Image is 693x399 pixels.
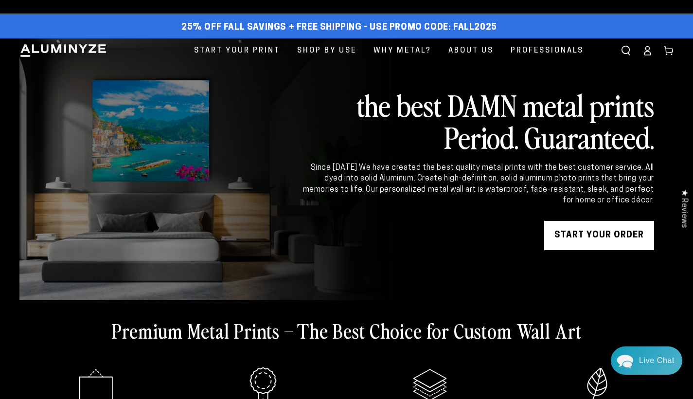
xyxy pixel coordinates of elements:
span: Why Metal? [373,44,431,57]
summary: Search our site [615,40,637,61]
img: Aluminyze [19,43,107,58]
a: START YOUR Order [544,221,654,250]
a: Why Metal? [366,38,439,63]
div: Since [DATE] We have created the best quality metal prints with the best customer service. All dy... [301,163,654,206]
a: Professionals [503,38,591,63]
span: Start Your Print [194,44,280,57]
a: Start Your Print [187,38,287,63]
span: Professionals [511,44,584,57]
div: Contact Us Directly [639,346,675,375]
span: 25% off FALL Savings + Free Shipping - Use Promo Code: FALL2025 [181,22,497,33]
span: Shop By Use [297,44,356,57]
span: About Us [448,44,494,57]
a: About Us [441,38,501,63]
div: Chat widget toggle [611,346,682,375]
div: Click to open Judge.me floating reviews tab [675,181,693,236]
h2: the best DAMN metal prints Period. Guaranteed. [301,89,654,153]
a: Shop By Use [290,38,364,63]
h2: Premium Metal Prints – The Best Choice for Custom Wall Art [112,318,582,343]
